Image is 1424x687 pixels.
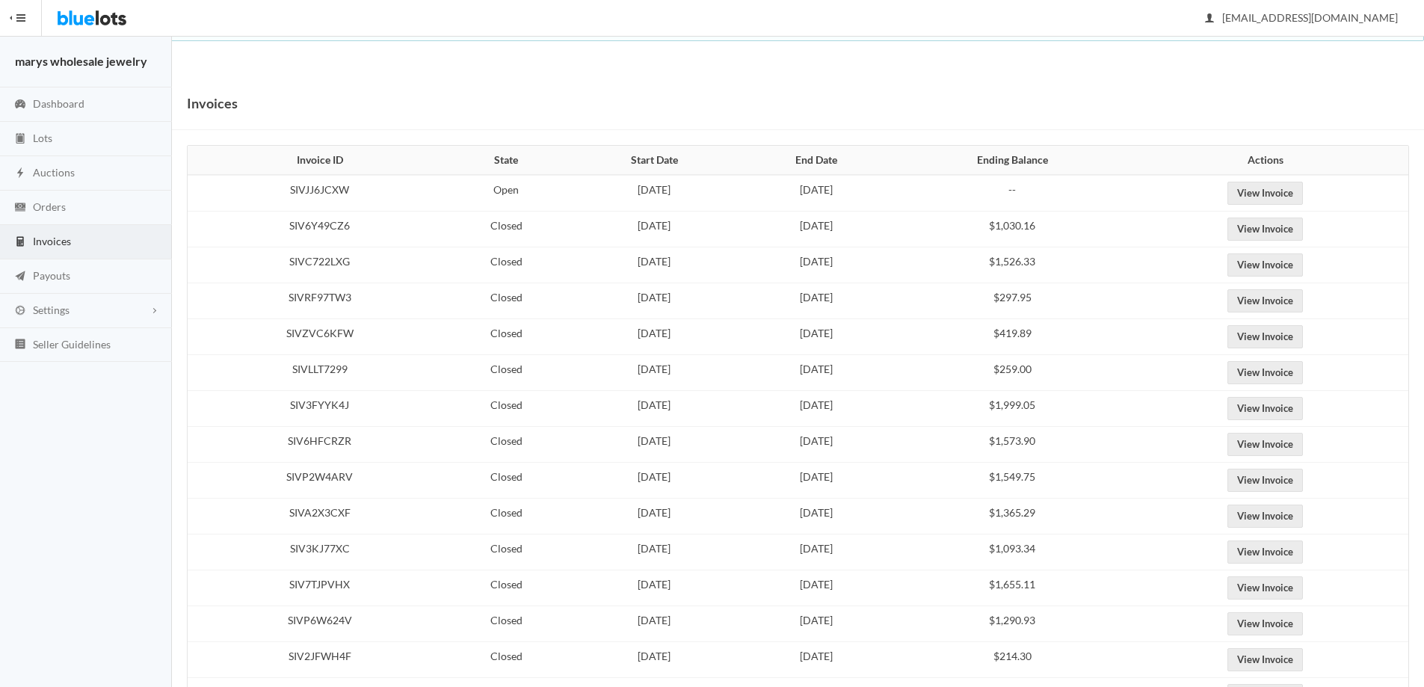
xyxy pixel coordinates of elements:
[443,463,570,499] td: Closed
[13,132,28,147] ion-icon: clipboard
[739,534,894,570] td: [DATE]
[739,391,894,427] td: [DATE]
[893,391,1132,427] td: $1,999.05
[13,201,28,215] ion-icon: cash
[443,355,570,391] td: Closed
[893,319,1132,355] td: $419.89
[570,642,739,678] td: [DATE]
[1227,433,1303,456] a: View Invoice
[739,642,894,678] td: [DATE]
[443,427,570,463] td: Closed
[443,391,570,427] td: Closed
[570,606,739,642] td: [DATE]
[893,247,1132,283] td: $1,526.33
[1206,11,1398,24] span: [EMAIL_ADDRESS][DOMAIN_NAME]
[188,319,443,355] td: SIVZVC6KFW
[15,54,147,68] strong: marys wholesale jewelry
[33,97,84,110] span: Dashboard
[893,642,1132,678] td: $214.30
[893,606,1132,642] td: $1,290.93
[188,427,443,463] td: SIV6HFCRZR
[893,463,1132,499] td: $1,549.75
[893,427,1132,463] td: $1,573.90
[13,167,28,181] ion-icon: flash
[188,463,443,499] td: SIVP2W4ARV
[1227,469,1303,492] a: View Invoice
[443,534,570,570] td: Closed
[570,463,739,499] td: [DATE]
[570,247,739,283] td: [DATE]
[188,534,443,570] td: SIV3KJ77XC
[739,247,894,283] td: [DATE]
[443,570,570,606] td: Closed
[188,606,443,642] td: SIVP6W624V
[893,534,1132,570] td: $1,093.34
[1227,576,1303,600] a: View Invoice
[1227,325,1303,348] a: View Invoice
[13,98,28,112] ion-icon: speedometer
[1227,612,1303,635] a: View Invoice
[739,427,894,463] td: [DATE]
[739,606,894,642] td: [DATE]
[739,355,894,391] td: [DATE]
[893,355,1132,391] td: $259.00
[1227,648,1303,671] a: View Invoice
[33,166,75,179] span: Auctions
[570,570,739,606] td: [DATE]
[739,283,894,319] td: [DATE]
[570,212,739,247] td: [DATE]
[893,570,1132,606] td: $1,655.11
[1227,540,1303,564] a: View Invoice
[188,175,443,212] td: SIVJJ6JCXW
[570,146,739,176] th: Start Date
[443,247,570,283] td: Closed
[570,283,739,319] td: [DATE]
[13,235,28,250] ion-icon: calculator
[33,200,66,213] span: Orders
[570,175,739,212] td: [DATE]
[33,235,71,247] span: Invoices
[188,391,443,427] td: SIV3FYYK4J
[570,391,739,427] td: [DATE]
[1202,12,1217,26] ion-icon: person
[739,175,894,212] td: [DATE]
[188,642,443,678] td: SIV2JFWH4F
[739,499,894,534] td: [DATE]
[188,283,443,319] td: SIVRF97TW3
[13,304,28,318] ion-icon: cog
[1227,253,1303,277] a: View Invoice
[1227,505,1303,528] a: View Invoice
[570,319,739,355] td: [DATE]
[1227,182,1303,205] a: View Invoice
[187,92,238,114] h1: Invoices
[443,175,570,212] td: Open
[739,319,894,355] td: [DATE]
[33,304,70,316] span: Settings
[893,175,1132,212] td: --
[1227,289,1303,312] a: View Invoice
[443,283,570,319] td: Closed
[188,146,443,176] th: Invoice ID
[188,355,443,391] td: SIVLLT7299
[33,269,70,282] span: Payouts
[570,534,739,570] td: [DATE]
[570,427,739,463] td: [DATE]
[443,212,570,247] td: Closed
[443,642,570,678] td: Closed
[13,338,28,352] ion-icon: list box
[33,338,111,351] span: Seller Guidelines
[443,606,570,642] td: Closed
[570,499,739,534] td: [DATE]
[570,355,739,391] td: [DATE]
[893,283,1132,319] td: $297.95
[893,212,1132,247] td: $1,030.16
[443,146,570,176] th: State
[188,499,443,534] td: SIVA2X3CXF
[1227,397,1303,420] a: View Invoice
[1227,361,1303,384] a: View Invoice
[893,146,1132,176] th: Ending Balance
[739,146,894,176] th: End Date
[33,132,52,144] span: Lots
[893,499,1132,534] td: $1,365.29
[443,499,570,534] td: Closed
